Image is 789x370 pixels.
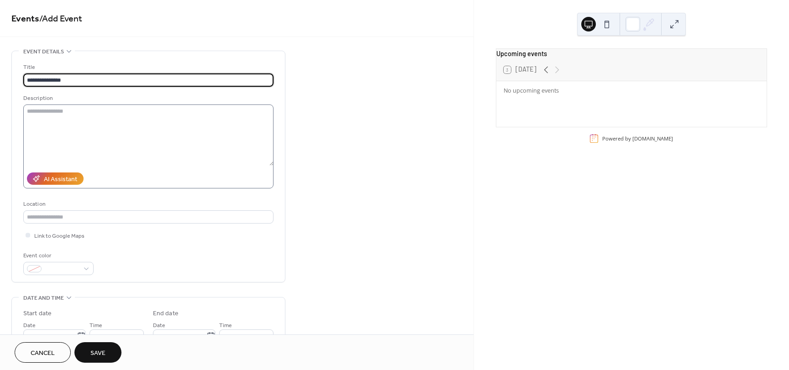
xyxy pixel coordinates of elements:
[23,321,36,330] span: Date
[34,231,84,241] span: Link to Google Maps
[90,349,105,358] span: Save
[23,251,92,261] div: Event color
[153,309,179,318] div: End date
[23,63,272,72] div: Title
[632,135,673,142] a: [DOMAIN_NAME]
[15,342,71,363] button: Cancel
[496,49,767,59] div: Upcoming events
[31,349,55,358] span: Cancel
[153,321,165,330] span: Date
[39,10,82,28] span: / Add Event
[74,342,121,363] button: Save
[11,10,39,28] a: Events
[23,94,272,103] div: Description
[27,172,84,185] button: AI Assistant
[504,87,759,95] div: No upcoming events
[602,135,673,142] div: Powered by
[23,293,64,303] span: Date and time
[219,321,232,330] span: Time
[23,309,52,318] div: Start date
[89,321,102,330] span: Time
[23,199,272,209] div: Location
[23,47,64,57] span: Event details
[44,175,77,184] div: AI Assistant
